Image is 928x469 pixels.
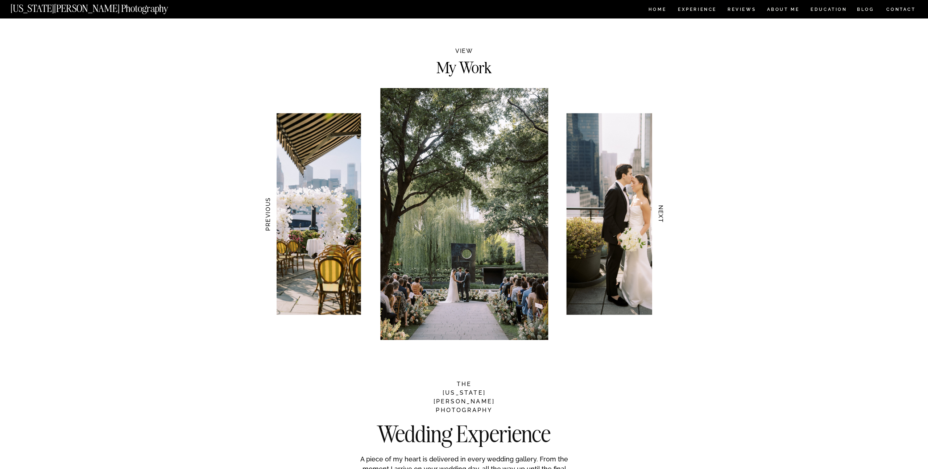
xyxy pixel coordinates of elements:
[886,5,916,13] a: CONTACT
[11,4,192,10] a: [US_STATE][PERSON_NAME] Photography
[353,422,574,436] h2: Wedding Experience
[657,191,665,237] h3: NEXT
[410,59,518,72] h2: My Work
[264,191,272,237] h3: PREVIOUS
[728,7,755,13] a: REVIEWS
[678,7,716,13] a: Experience
[428,380,500,414] h2: THE [US_STATE][PERSON_NAME] PHOTOGRAPHY
[810,7,848,13] a: EDUCATION
[857,7,874,13] a: BLOG
[447,48,482,57] h2: VIEW
[767,7,800,13] a: ABOUT ME
[647,7,668,13] a: HOME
